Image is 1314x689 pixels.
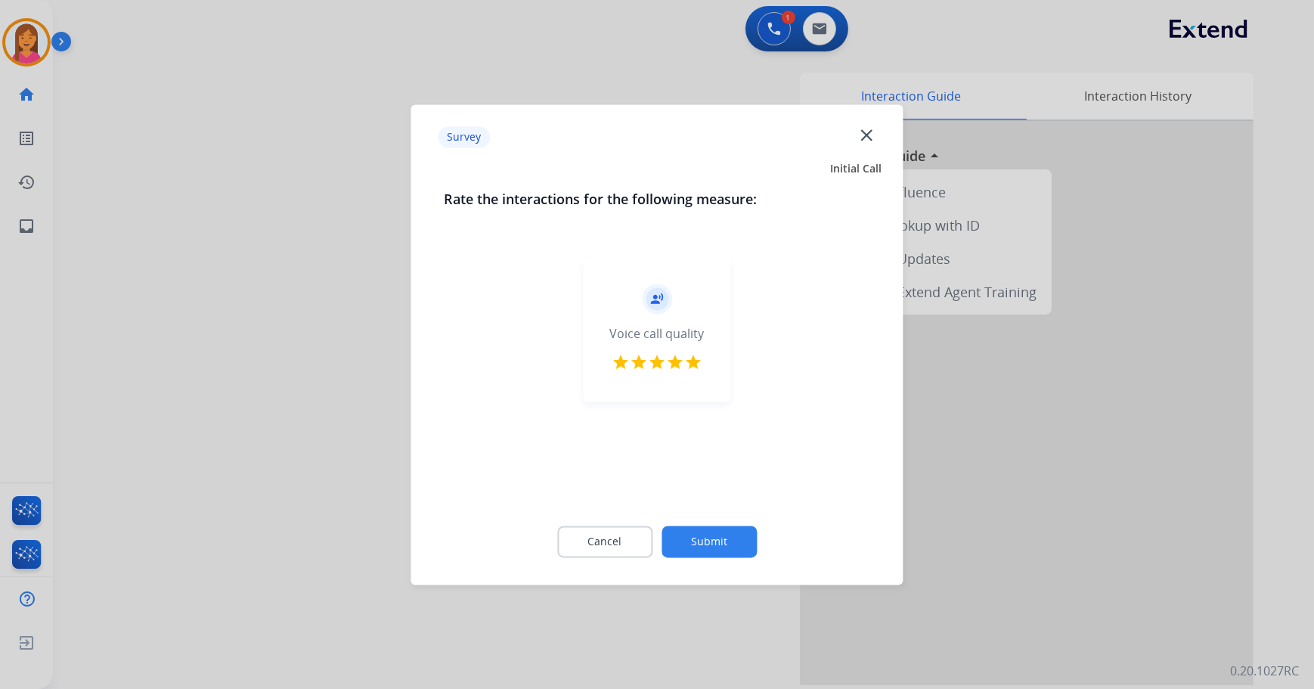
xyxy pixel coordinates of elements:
[857,125,876,144] mat-icon: close
[831,161,882,176] span: Initial Call
[439,127,491,148] p: Survey
[684,353,702,371] mat-icon: star
[650,292,664,306] mat-icon: record_voice_over
[630,353,648,371] mat-icon: star
[1230,662,1299,680] p: 0.20.1027RC
[610,324,705,343] div: Voice call quality
[445,188,870,209] h3: Rate the interactions for the following measure:
[648,353,666,371] mat-icon: star
[662,526,757,557] button: Submit
[612,353,630,371] mat-icon: star
[557,526,652,557] button: Cancel
[666,353,684,371] mat-icon: star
